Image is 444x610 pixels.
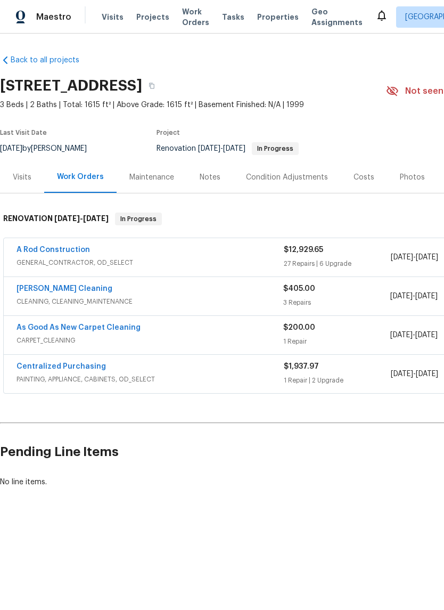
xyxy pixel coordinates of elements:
a: A Rod Construction [17,246,90,254]
a: Centralized Purchasing [17,363,106,370]
span: PAINTING, APPLIANCE, CABINETS, OD_SELECT [17,374,284,385]
span: Projects [136,12,169,22]
span: GENERAL_CONTRACTOR, OD_SELECT [17,257,284,268]
span: [DATE] [54,215,80,222]
div: Notes [200,172,220,183]
span: $405.00 [283,285,315,292]
span: $12,929.65 [284,246,323,254]
div: 27 Repairs | 6 Upgrade [284,258,391,269]
span: Properties [257,12,299,22]
h6: RENOVATION [3,213,109,225]
span: [DATE] [391,370,413,378]
div: Maintenance [129,172,174,183]
span: [DATE] [416,254,438,261]
div: 1 Repair | 2 Upgrade [284,375,391,386]
span: - [391,369,438,379]
span: - [390,291,438,302]
span: [DATE] [390,331,413,339]
span: Project [157,129,180,136]
div: Visits [13,172,31,183]
span: CARPET_CLEANING [17,335,283,346]
span: Geo Assignments [311,6,363,28]
span: [DATE] [416,370,438,378]
span: [DATE] [198,145,220,152]
span: Work Orders [182,6,209,28]
span: In Progress [116,214,161,224]
span: Renovation [157,145,299,152]
div: 3 Repairs [283,297,390,308]
span: Visits [102,12,124,22]
span: [DATE] [391,254,413,261]
span: [DATE] [415,331,438,339]
div: Work Orders [57,172,104,182]
span: $200.00 [283,324,315,331]
div: 1 Repair [283,336,390,347]
a: [PERSON_NAME] Cleaning [17,285,112,292]
span: [DATE] [415,292,438,300]
a: As Good As New Carpet Cleaning [17,324,141,331]
button: Copy Address [142,76,161,95]
span: In Progress [253,145,298,152]
span: [DATE] [83,215,109,222]
span: [DATE] [223,145,245,152]
span: Tasks [222,13,244,21]
span: Maestro [36,12,71,22]
span: CLEANING, CLEANING_MAINTENANCE [17,296,283,307]
div: Condition Adjustments [246,172,328,183]
span: - [198,145,245,152]
div: Photos [400,172,425,183]
span: - [391,252,438,263]
span: [DATE] [390,292,413,300]
span: - [390,330,438,340]
span: $1,937.97 [284,363,319,370]
div: Costs [353,172,374,183]
span: - [54,215,109,222]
